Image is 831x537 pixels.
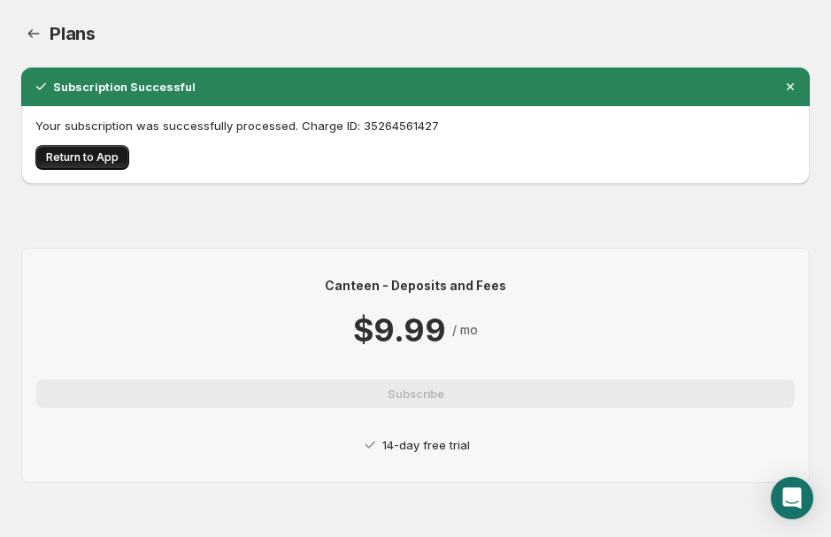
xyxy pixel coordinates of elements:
a: Home [21,21,46,46]
p: / mo [452,321,478,339]
p: 14-day free trial [382,436,470,454]
p: $9.99 [353,309,445,351]
h2: Subscription Successful [53,78,196,96]
span: Return to App [46,150,119,165]
button: Return to App [35,145,129,170]
div: Open Intercom Messenger [771,477,813,519]
button: Dismiss notification [778,74,803,99]
p: Your subscription was successfully processed. Charge ID: 35264561427 [35,117,796,134]
p: Canteen - Deposits and Fees [36,277,795,295]
span: Plans [50,23,96,44]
